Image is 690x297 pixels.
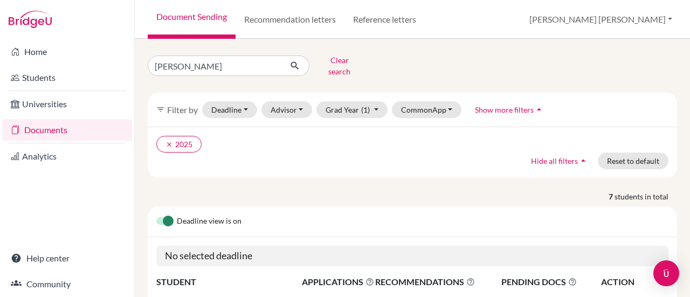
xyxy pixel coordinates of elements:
[261,101,313,118] button: Advisor
[2,67,132,88] a: Students
[466,101,554,118] button: Show more filtersarrow_drop_up
[302,275,374,288] span: APPLICATIONS
[525,9,677,30] button: [PERSON_NAME] [PERSON_NAME]
[9,11,52,28] img: Bridge-U
[156,275,301,289] th: STUDENT
[165,141,173,148] i: clear
[375,275,475,288] span: RECOMMENDATIONS
[156,136,202,153] button: clear2025
[316,101,388,118] button: Grad Year(1)
[148,56,281,76] input: Find student by name...
[501,275,600,288] span: PENDING DOCS
[361,105,370,114] span: (1)
[309,52,369,80] button: Clear search
[2,273,132,295] a: Community
[609,191,615,202] strong: 7
[2,93,132,115] a: Universities
[601,275,668,289] th: ACTION
[2,119,132,141] a: Documents
[202,101,257,118] button: Deadline
[531,156,578,165] span: Hide all filters
[653,260,679,286] div: Open Intercom Messenger
[2,247,132,269] a: Help center
[177,215,241,228] span: Deadline view is on
[475,105,534,114] span: Show more filters
[167,105,198,115] span: Filter by
[156,246,668,266] h5: No selected deadline
[615,191,677,202] span: students in total
[534,104,544,115] i: arrow_drop_up
[2,146,132,167] a: Analytics
[598,153,668,169] button: Reset to default
[156,105,165,114] i: filter_list
[392,101,462,118] button: CommonApp
[522,153,598,169] button: Hide all filtersarrow_drop_up
[2,41,132,63] a: Home
[578,155,589,166] i: arrow_drop_up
